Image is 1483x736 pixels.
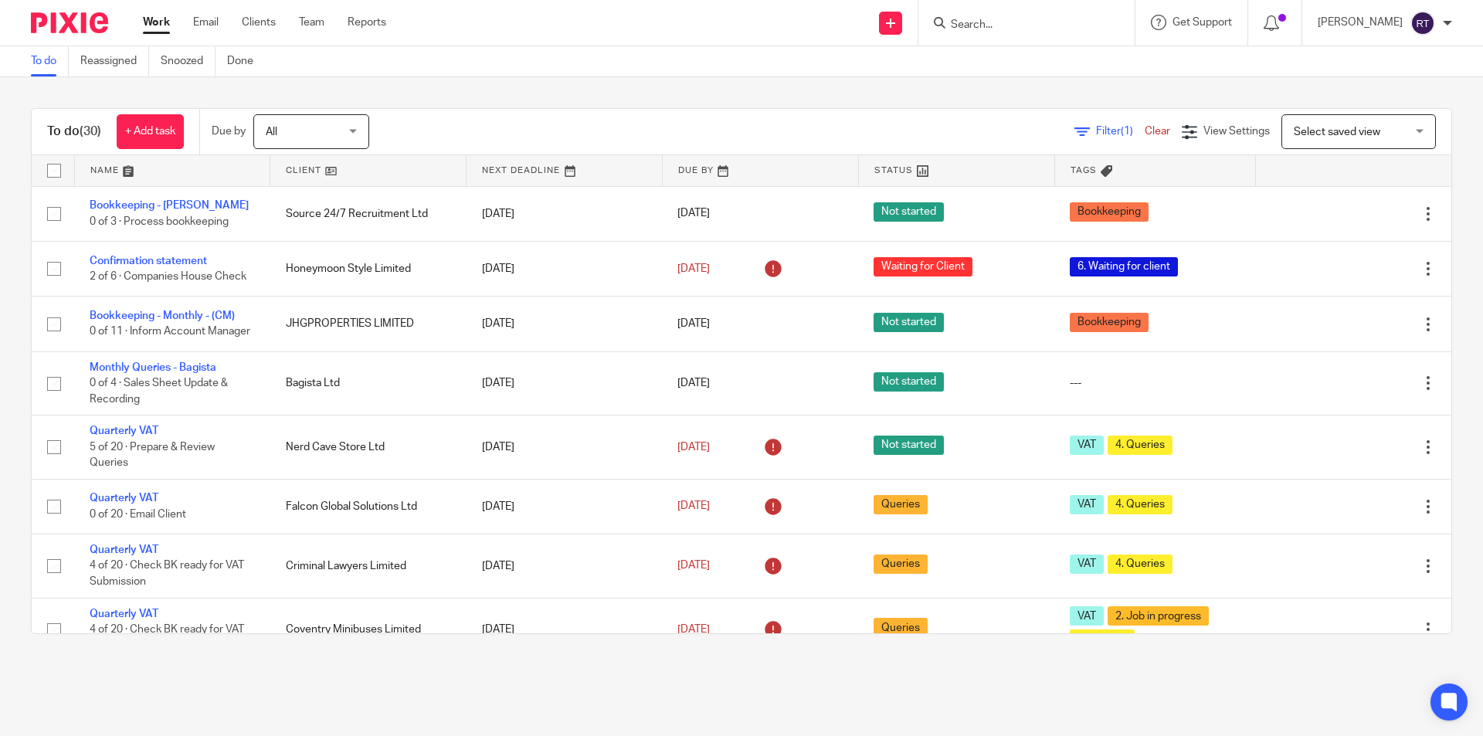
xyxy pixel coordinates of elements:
td: JHGPROPERTIES LIMITED [270,297,467,351]
span: 0 of 11 · Inform Account Manager [90,327,250,337]
span: 0 of 20 · Email Client [90,509,186,520]
span: [DATE] [677,209,710,219]
span: VAT [1070,606,1104,626]
a: Bookkeeping - Monthly - (CM) [90,310,235,321]
span: Queries [874,618,928,637]
span: 2. Job in progress [1108,606,1209,626]
span: Queries [874,495,928,514]
span: [DATE] [677,501,710,512]
a: Quarterly VAT [90,493,158,504]
a: Team [299,15,324,30]
a: Work [143,15,170,30]
span: 4. Queries [1108,436,1172,455]
td: Bagista Ltd [270,351,467,415]
span: [DATE] [677,263,710,274]
a: Clients [242,15,276,30]
a: Monthly Queries - Bagista [90,362,216,373]
p: [PERSON_NAME] [1318,15,1403,30]
a: Quarterly VAT [90,426,158,436]
span: Not started [874,313,944,332]
a: Confirmation statement [90,256,207,266]
td: Source 24/7 Recruitment Ltd [270,186,467,241]
span: View Settings [1203,126,1270,137]
span: VAT [1070,495,1104,514]
span: [DATE] [677,378,710,388]
td: Criminal Lawyers Limited [270,534,467,598]
td: Nerd Cave Store Ltd [270,415,467,479]
span: [DATE] [677,624,710,635]
a: Reports [348,15,386,30]
img: svg%3E [1410,11,1435,36]
span: Filter [1096,126,1145,137]
td: [DATE] [467,351,663,415]
td: [DATE] [467,415,663,479]
span: Not started [874,436,944,455]
a: Quarterly VAT [90,544,158,555]
span: (1) [1121,126,1133,137]
h1: To do [47,124,101,140]
p: Due by [212,124,246,139]
div: --- [1070,375,1240,391]
span: (30) [80,125,101,137]
span: 4 of 20 · Check BK ready for VAT Submission [90,561,244,588]
span: 0 of 3 · Process bookkeeping [90,216,229,227]
span: [DATE] [677,561,710,572]
td: [DATE] [467,598,663,661]
span: VAT [1070,436,1104,455]
span: 2 of 6 · Companies House Check [90,271,246,282]
span: VAT [1070,555,1104,574]
td: [DATE] [467,241,663,296]
a: Reassigned [80,46,149,76]
td: [DATE] [467,534,663,598]
span: All [266,127,277,137]
a: Snoozed [161,46,215,76]
span: 4. Queries [1108,495,1172,514]
input: Search [949,19,1088,32]
span: 4. Queries [1108,555,1172,574]
td: [DATE] [467,479,663,534]
span: 0 of 4 · Sales Sheet Update & Recording [90,378,228,405]
td: Falcon Global Solutions Ltd [270,479,467,534]
a: Email [193,15,219,30]
span: Queries [874,555,928,574]
a: To do [31,46,69,76]
span: Bookkeeping [1070,202,1149,222]
td: [DATE] [467,186,663,241]
span: [DATE] [677,318,710,329]
span: [DATE] [677,442,710,453]
span: 6. Waiting for client [1070,257,1178,276]
a: Done [227,46,265,76]
a: Quarterly VAT [90,609,158,619]
span: 4. Queries [1070,629,1135,649]
td: Honeymoon Style Limited [270,241,467,296]
span: Tags [1071,166,1097,175]
span: 4 of 20 · Check BK ready for VAT Submission [90,624,244,651]
span: Select saved view [1294,127,1380,137]
td: [DATE] [467,297,663,351]
span: Not started [874,202,944,222]
span: Bookkeeping [1070,313,1149,332]
td: Coventry Minibuses Limited [270,598,467,661]
span: Waiting for Client [874,257,972,276]
a: Bookkeeping - [PERSON_NAME] [90,200,249,211]
img: Pixie [31,12,108,33]
span: Not started [874,372,944,392]
a: + Add task [117,114,184,149]
span: Get Support [1172,17,1232,28]
a: Clear [1145,126,1170,137]
span: 5 of 20 · Prepare & Review Queries [90,442,215,469]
